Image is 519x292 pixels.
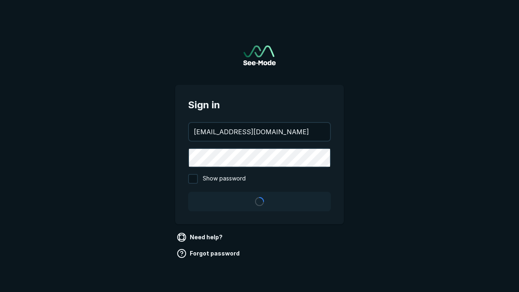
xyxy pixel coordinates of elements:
a: Go to sign in [243,45,276,65]
img: See-Mode Logo [243,45,276,65]
a: Need help? [175,231,226,244]
input: your@email.com [189,123,330,141]
span: Sign in [188,98,331,112]
span: Show password [203,174,246,184]
a: Forgot password [175,247,243,260]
